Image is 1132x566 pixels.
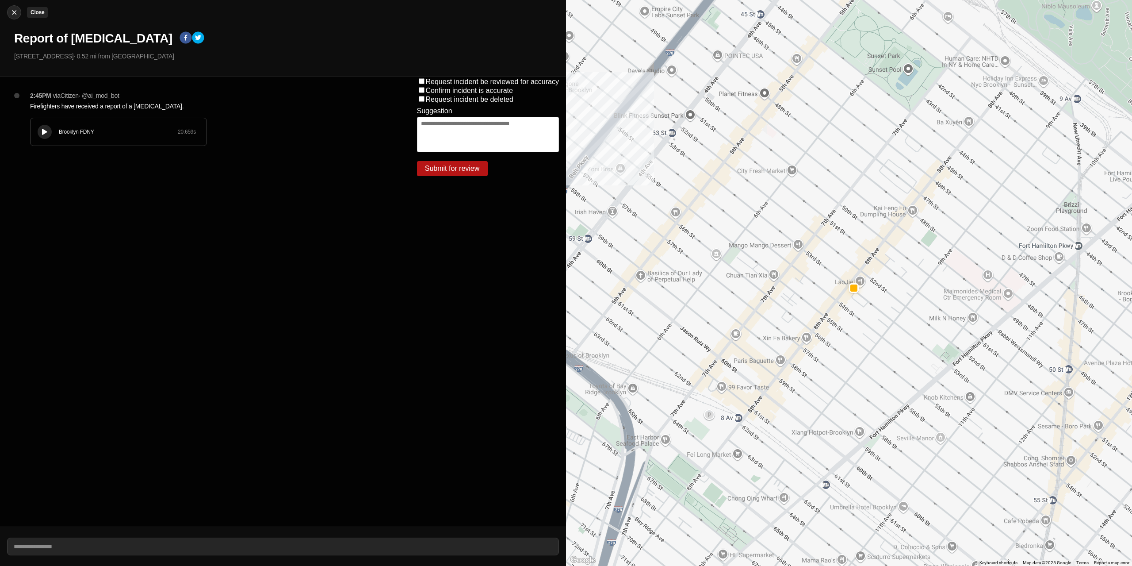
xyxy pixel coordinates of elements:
[1023,560,1071,565] span: Map data ©2025 Google
[180,31,192,46] button: facebook
[10,8,19,17] img: cancel
[178,128,196,135] div: 20.659 s
[417,161,488,176] button: Submit for review
[53,91,119,100] p: via Citizen · @ ai_mod_bot
[1076,560,1089,565] a: Terms (opens in new tab)
[192,31,204,46] button: twitter
[59,128,178,135] div: Brooklyn FDNY
[14,31,172,46] h1: Report of [MEDICAL_DATA]
[1094,560,1129,565] a: Report a map error
[568,554,597,566] a: Open this area in Google Maps (opens a new window)
[426,96,513,103] label: Request incident be deleted
[30,91,51,100] p: 2:45PM
[14,52,559,61] p: [STREET_ADDRESS] · 0.52 mi from [GEOGRAPHIC_DATA]
[417,107,452,115] label: Suggestion
[7,5,21,19] button: cancelClose
[426,78,559,85] label: Request incident be reviewed for accuracy
[568,554,597,566] img: Google
[31,9,44,15] small: Close
[426,87,513,94] label: Confirm incident is accurate
[979,560,1017,566] button: Keyboard shortcuts
[30,102,382,111] p: Firefighters have received a report of a [MEDICAL_DATA].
